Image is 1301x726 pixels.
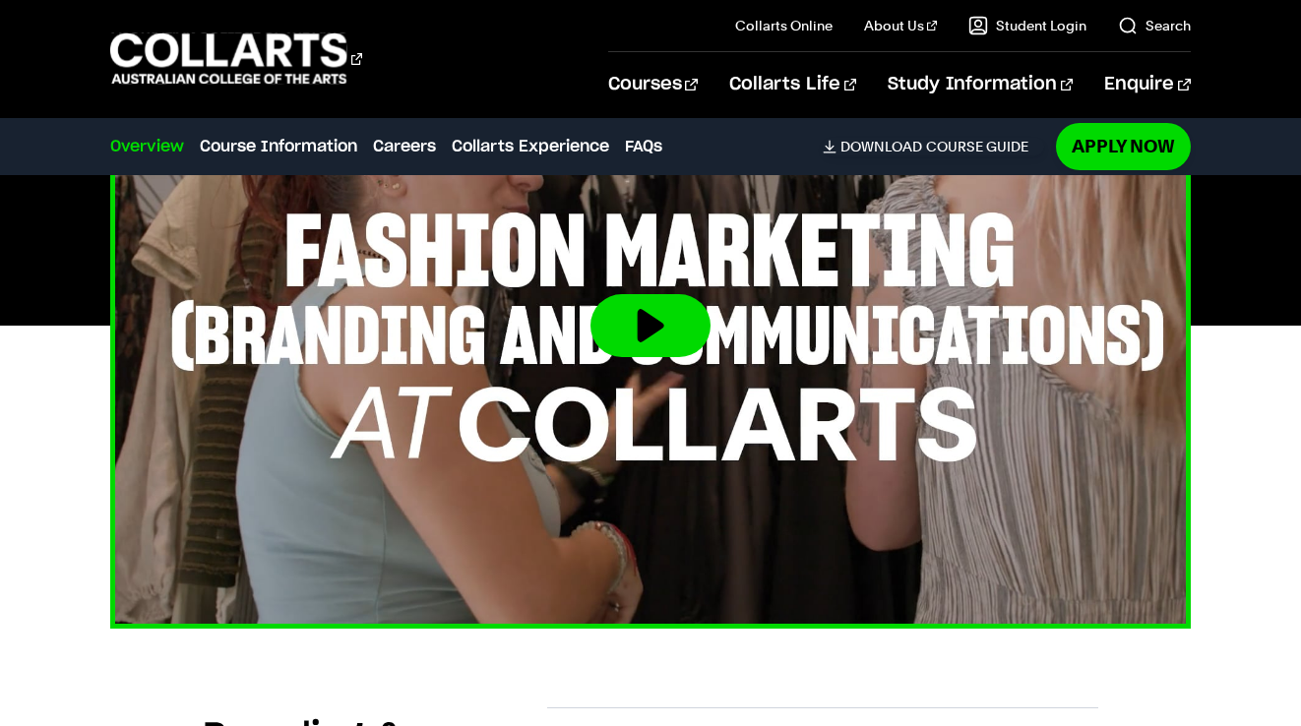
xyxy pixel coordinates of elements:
a: Careers [373,135,436,158]
a: Student Login [968,16,1086,35]
a: Collarts Life [729,52,856,117]
a: Collarts Experience [452,135,609,158]
div: Go to homepage [110,30,362,87]
a: Courses [608,52,698,117]
a: Collarts Online [735,16,833,35]
span: Download [840,138,922,155]
a: FAQs [625,135,662,158]
a: Enquire [1104,52,1190,117]
a: Search [1118,16,1191,35]
a: Study Information [888,52,1073,117]
a: Overview [110,135,184,158]
a: Course Information [200,135,357,158]
a: DownloadCourse Guide [823,138,1044,155]
a: About Us [864,16,937,35]
a: Apply Now [1056,123,1191,169]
